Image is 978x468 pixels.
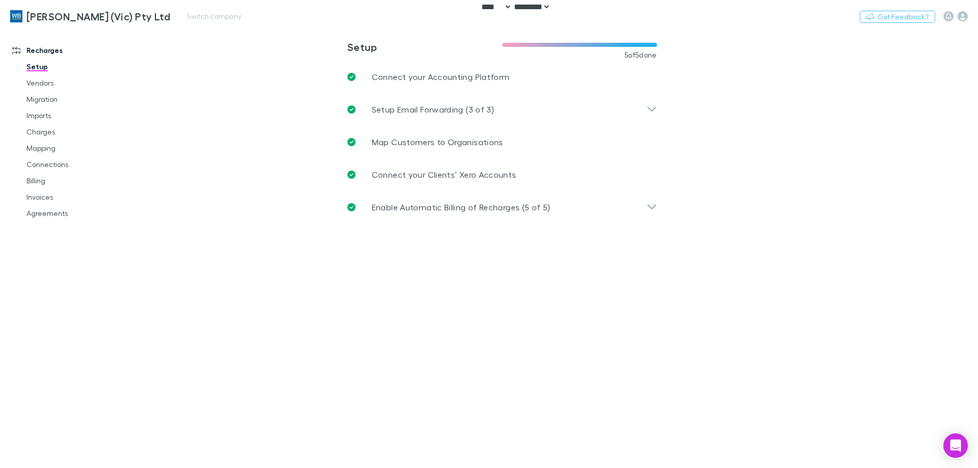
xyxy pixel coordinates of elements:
h3: Setup [347,41,502,53]
a: Connections [16,156,138,173]
a: Map Customers to Organisations [339,126,665,158]
a: Agreements [16,205,138,222]
div: Enable Automatic Billing of Recharges (5 of 5) [339,191,665,224]
img: William Buck (Vic) Pty Ltd's Logo [10,10,22,22]
p: Connect your Accounting Platform [372,71,510,83]
h3: [PERSON_NAME] (Vic) Pty Ltd [26,10,170,22]
button: Switch company [180,10,248,22]
a: Migration [16,91,138,107]
a: [PERSON_NAME] (Vic) Pty Ltd [4,4,176,29]
a: Recharges [2,42,138,59]
p: Setup Email Forwarding (3 of 3) [372,103,494,116]
a: Connect your Accounting Platform [339,61,665,93]
a: Setup [16,59,138,75]
a: Connect your Clients’ Xero Accounts [339,158,665,191]
p: Map Customers to Organisations [372,136,503,148]
a: Vendors [16,75,138,91]
div: Open Intercom Messenger [943,433,968,458]
span: 5 of 5 done [624,51,657,59]
button: Got Feedback? [860,11,935,23]
a: Invoices [16,189,138,205]
a: Charges [16,124,138,140]
a: Imports [16,107,138,124]
p: Enable Automatic Billing of Recharges (5 of 5) [372,201,551,213]
a: Mapping [16,140,138,156]
div: Setup Email Forwarding (3 of 3) [339,93,665,126]
p: Connect your Clients’ Xero Accounts [372,169,517,181]
a: Billing [16,173,138,189]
